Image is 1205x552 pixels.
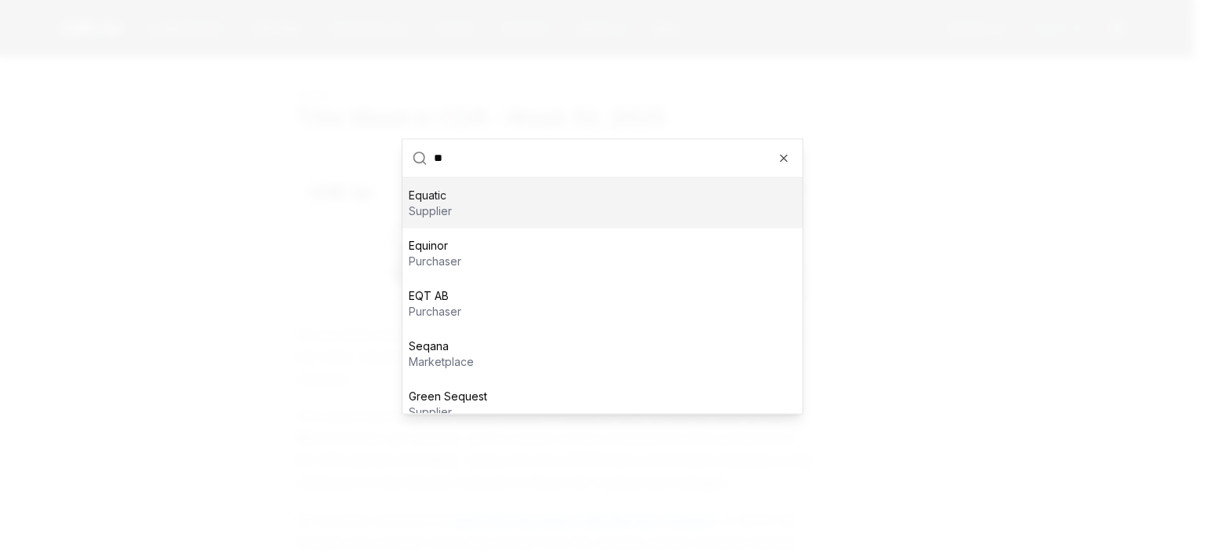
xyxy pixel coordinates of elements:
p: purchaser [409,253,461,269]
p: Equinor [409,237,461,253]
p: Green Sequest [409,388,487,404]
p: purchaser [409,303,461,319]
p: Equatic [409,187,452,203]
p: supplier [409,404,487,419]
p: supplier [409,203,452,218]
p: Seqana [409,338,474,353]
p: EQT AB [409,287,461,303]
p: marketplace [409,353,474,369]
